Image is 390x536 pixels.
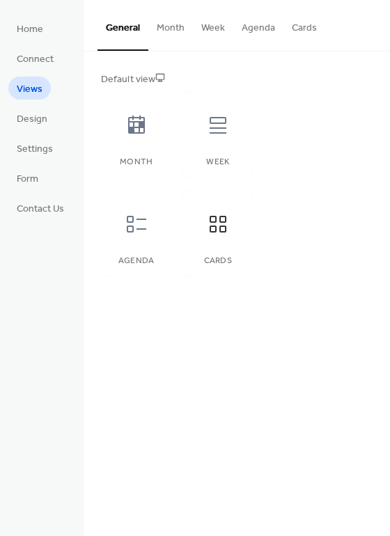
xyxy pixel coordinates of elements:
a: Home [8,17,52,40]
a: Views [8,77,51,100]
a: Settings [8,136,61,159]
a: Connect [8,47,62,70]
a: Form [8,166,47,189]
div: Month [115,157,157,167]
span: Contact Us [17,202,64,216]
div: Week [196,157,239,167]
div: Default view [101,72,370,87]
span: Home [17,22,43,37]
a: Design [8,107,56,129]
div: Agenda [115,256,157,266]
a: Contact Us [8,196,72,219]
span: Settings [17,142,53,157]
div: Cards [196,256,239,266]
span: Views [17,82,42,97]
span: Connect [17,52,54,67]
span: Design [17,112,47,127]
span: Form [17,172,38,187]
